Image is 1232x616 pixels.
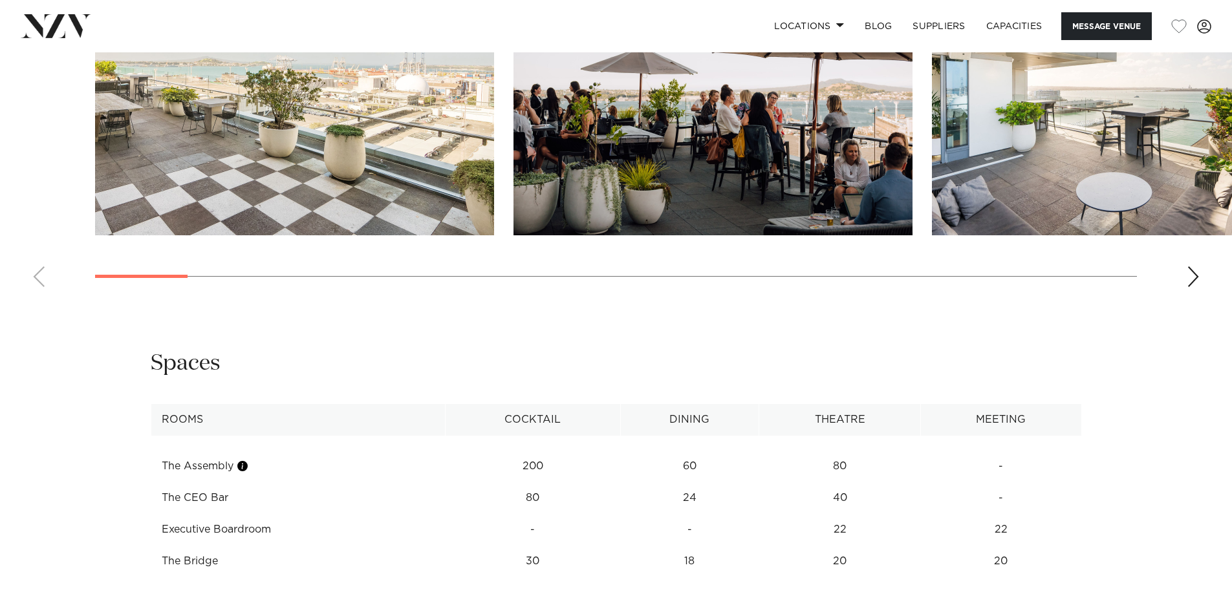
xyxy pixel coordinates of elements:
[446,451,621,482] td: 200
[151,546,446,577] td: The Bridge
[151,514,446,546] td: Executive Boardroom
[921,451,1081,482] td: -
[151,482,446,514] td: The CEO Bar
[620,546,759,577] td: 18
[764,12,854,40] a: Locations
[620,451,759,482] td: 60
[620,482,759,514] td: 24
[620,404,759,436] th: Dining
[1061,12,1152,40] button: Message Venue
[620,514,759,546] td: -
[921,514,1081,546] td: 22
[446,546,621,577] td: 30
[921,482,1081,514] td: -
[446,404,621,436] th: Cocktail
[921,404,1081,436] th: Meeting
[759,451,921,482] td: 80
[759,404,921,436] th: Theatre
[759,514,921,546] td: 22
[976,12,1053,40] a: Capacities
[151,404,446,436] th: Rooms
[446,482,621,514] td: 80
[921,546,1081,577] td: 20
[151,349,221,378] h2: Spaces
[902,12,975,40] a: SUPPLIERS
[151,451,446,482] td: The Assembly
[759,482,921,514] td: 40
[21,14,91,37] img: nzv-logo.png
[446,514,621,546] td: -
[759,546,921,577] td: 20
[854,12,902,40] a: BLOG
